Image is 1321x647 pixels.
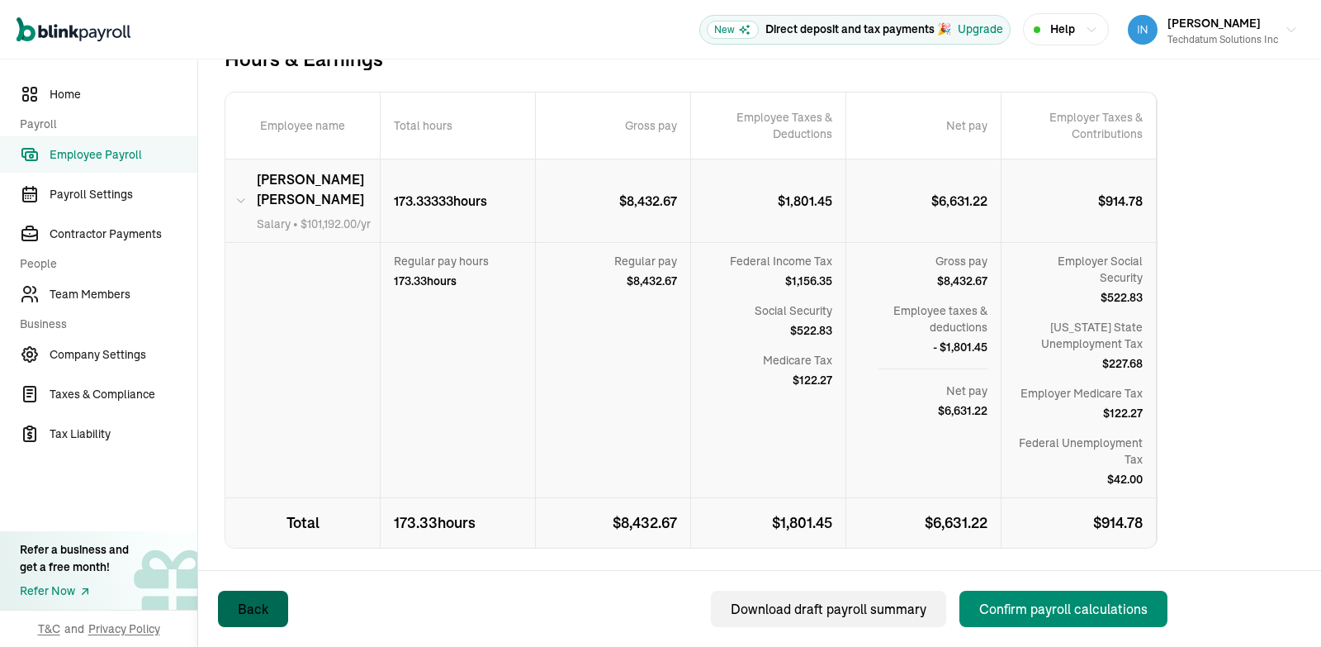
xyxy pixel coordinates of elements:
[20,116,187,133] span: Payroll
[394,273,457,289] span: 173.33 hours
[1238,568,1321,647] iframe: Chat Widget
[50,186,197,203] span: Payroll Settings
[17,6,130,54] nav: Global
[257,169,380,209] span: [PERSON_NAME] [PERSON_NAME]
[846,93,1001,159] div: Net pay
[50,146,197,164] span: Employee Payroll
[50,386,197,403] span: Taxes & Compliance
[731,599,926,619] div: Download draft payroll summary
[257,216,291,231] span: Salary
[88,621,160,637] span: Privacy Policy
[711,591,946,627] button: Download draft payroll summary
[1103,405,1143,421] span: $ 122.27
[707,21,759,39] span: New
[785,273,832,289] span: $ 1,156.35
[381,498,536,548] p: 173.33 hours
[755,302,832,319] span: Social Security
[50,286,197,303] span: Team Members
[238,599,268,619] div: Back
[1102,355,1143,372] span: $ 227.68
[536,93,691,159] div: Gross pay
[933,339,987,355] span: - $ 1,801.45
[218,591,288,627] button: Back
[1001,498,1157,548] p: $ 914.78
[627,273,677,289] span: $ 8,432.67
[381,93,536,159] p: Total hours
[733,109,845,142] p: Employee Taxes & Deductions
[1020,385,1143,402] span: Employer Medicare Tax
[1015,253,1143,286] span: Employer Social Security
[394,253,489,269] span: Regular pay hours
[730,253,832,269] span: Federal Income Tax
[225,93,381,159] p: Employee name
[959,591,1167,627] button: Confirm payroll calculations
[20,255,187,273] span: People
[1050,21,1075,38] span: Help
[958,21,1003,38] button: Upgrade
[859,302,987,335] span: Employee taxes & deductions
[1121,9,1304,50] button: [PERSON_NAME]Techdatum Solutions Inc
[1101,289,1143,306] span: $ 522.83
[790,322,832,339] span: $ 522.83
[50,426,197,443] span: Tax Liability
[20,316,187,333] span: Business
[691,498,846,548] p: $ 1,801.45
[1098,191,1156,211] p: $ 914.78
[846,498,1001,548] p: $ 6,631.22
[765,21,951,38] p: Direct deposit and tax payments 🎉
[394,191,487,211] p: 173.33333 hours
[20,541,129,576] div: Refer a business and get a free month!
[50,86,197,103] span: Home
[946,383,987,399] span: Net pay
[937,273,987,289] span: $ 8,432.67
[225,498,381,548] p: Total
[257,216,380,232] span: •
[536,498,691,548] p: $ 8,432.67
[778,191,845,211] p: $ 1,801.45
[931,191,1001,211] p: $ 6,631.22
[1167,16,1261,31] span: [PERSON_NAME]
[20,583,129,600] a: Refer Now
[763,352,832,369] span: Medicare Tax
[1015,435,1143,468] span: Federal Unemployment Tax
[979,599,1148,619] div: Confirm payroll calculations
[50,226,197,243] span: Contractor Payments
[38,621,60,637] span: T&C
[1167,32,1278,47] div: Techdatum Solutions Inc
[793,372,832,388] span: $ 122.27
[50,346,197,364] span: Company Settings
[1107,471,1143,488] span: $ 42.00
[935,253,987,269] span: Gross pay
[1023,13,1109,45] button: Help
[1044,109,1156,142] p: Employer Taxes & Contributions
[619,191,690,211] p: $ 8,432.67
[938,402,987,419] span: $ 6,631.22
[1015,319,1143,352] span: [US_STATE] State Unemployment Tax
[301,216,371,231] span: $ 101,192.00 /yr
[614,253,677,269] span: Regular pay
